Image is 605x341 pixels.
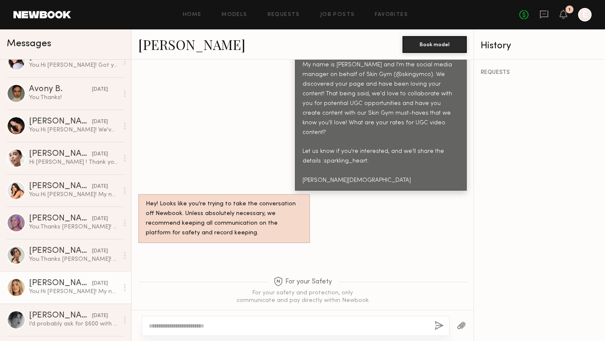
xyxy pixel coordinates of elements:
[92,183,108,191] div: [DATE]
[29,61,118,69] div: You: Hi [PERSON_NAME]! Got your video! It loooks great. Did it also come with cover images as well?
[29,247,92,255] div: [PERSON_NAME]
[402,40,467,47] a: Book model
[138,35,245,53] a: [PERSON_NAME]
[568,8,571,12] div: 1
[29,312,92,320] div: [PERSON_NAME]
[268,12,300,18] a: Requests
[29,158,118,166] div: Hi [PERSON_NAME] ! Thank you so much for reaching out! Do you have any further details as far as ...
[92,312,108,320] div: [DATE]
[92,247,108,255] div: [DATE]
[7,39,51,49] span: Messages
[481,41,598,51] div: History
[92,280,108,288] div: [DATE]
[92,86,108,94] div: [DATE]
[29,320,118,328] div: I’d probably ask for $600 with unlimited usage!
[235,289,370,304] div: For your safety and protection, only communicate and pay directly within Newbook
[402,36,467,53] button: Book model
[92,118,108,126] div: [DATE]
[274,277,332,287] span: For your Safety
[146,199,302,238] div: Hey! Looks like you’re trying to take the conversation off Newbook. Unless absolutely necessary, ...
[375,12,408,18] a: Favorites
[183,12,202,18] a: Home
[29,255,118,263] div: You: Thanks [PERSON_NAME]! Would you be open to any flexibility for 1 video at the rate for $150?...
[29,182,92,191] div: [PERSON_NAME]
[578,8,592,21] a: E
[29,191,118,199] div: You: Hi [PERSON_NAME]! My name is [PERSON_NAME] and I'm the social media manager on behalf of Ski...
[29,94,118,102] div: You: Thanks!
[29,85,92,94] div: Avony B.
[221,12,247,18] a: Models
[29,288,118,296] div: You: Hi [PERSON_NAME]! My name is [PERSON_NAME] and I'm the social media manager on behalf of Ski...
[29,150,92,158] div: [PERSON_NAME]
[92,215,108,223] div: [DATE]
[481,70,598,76] div: REQUESTS
[29,223,118,231] div: You: Thanks [PERSON_NAME]! Also wanted to ask if you would be open to any flexibility for 1 video...
[29,118,92,126] div: [PERSON_NAME]
[92,150,108,158] div: [DATE]
[320,12,355,18] a: Job Posts
[302,41,459,186] div: Hi [PERSON_NAME]! My name is [PERSON_NAME] and I'm the social media manager on behalf of Skin Gym...
[29,215,92,223] div: [PERSON_NAME]
[29,126,118,134] div: You: Hi [PERSON_NAME]! We've been trying to reach out. Please let us know if you're still interested
[29,279,92,288] div: [PERSON_NAME]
